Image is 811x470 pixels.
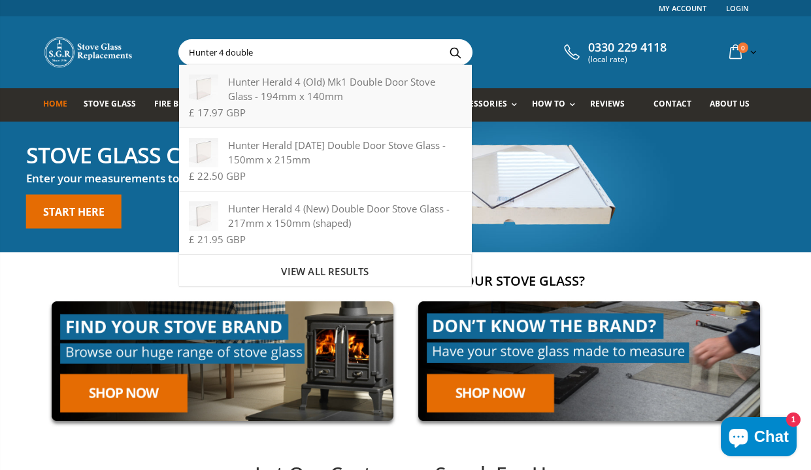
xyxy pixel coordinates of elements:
span: Fire Bricks [154,98,201,109]
a: About us [710,88,759,122]
h2: How would you like to replace your stove glass? [43,272,769,290]
span: About us [710,98,750,109]
a: Fire Bricks [154,88,211,122]
a: Reviews [590,88,635,122]
span: 0 [738,42,748,53]
img: made-to-measure-cta_2cd95ceb-d519-4648-b0cf-d2d338fdf11f.jpg [410,293,769,429]
span: Reviews [590,98,625,109]
inbox-online-store-chat: Shopify online store chat [717,417,801,460]
span: 0330 229 4118 [588,41,667,55]
span: £ 21.95 GBP [189,233,246,246]
a: How To [532,88,582,122]
span: Accessories [454,98,506,109]
h2: Stove glass cut to any size [26,143,337,165]
a: Accessories [454,88,523,122]
h3: Enter your measurements to get a quote [26,171,337,186]
img: find-your-brand-cta_9b334d5d-5c94-48ed-825f-d7972bbdebd0.jpg [43,293,402,429]
span: £ 22.50 GBP [189,169,246,182]
input: Search your stove brand... [179,40,618,65]
a: Stove Glass [84,88,146,122]
span: Contact [654,98,691,109]
div: Hunter Herald [DATE] Double Door Stove Glass - 150mm x 215mm [189,138,461,167]
span: Stove Glass [84,98,136,109]
div: Hunter Herald 4 (New) Double Door Stove Glass - 217mm x 150mm (shaped) [189,201,461,230]
img: Stove Glass Replacement [43,36,135,69]
span: Home [43,98,67,109]
span: View all results [281,265,369,278]
a: 0 [724,39,759,65]
a: Home [43,88,77,122]
span: £ 17.97 GBP [189,106,246,119]
a: Contact [654,88,701,122]
button: Search [441,40,471,65]
span: How To [532,98,565,109]
a: Start here [26,194,122,228]
div: Hunter Herald 4 (Old) Mk1 Double Door Stove Glass - 194mm x 140mm [189,75,461,103]
span: (local rate) [588,55,667,64]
